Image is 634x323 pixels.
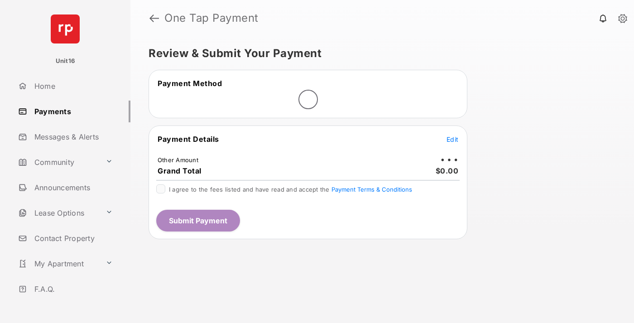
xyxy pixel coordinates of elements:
[447,135,458,144] button: Edit
[158,135,219,144] span: Payment Details
[14,151,102,173] a: Community
[14,177,130,198] a: Announcements
[447,135,458,143] span: Edit
[14,75,130,97] a: Home
[164,13,259,24] strong: One Tap Payment
[51,14,80,43] img: svg+xml;base64,PHN2ZyB4bWxucz0iaHR0cDovL3d3dy53My5vcmcvMjAwMC9zdmciIHdpZHRoPSI2NCIgaGVpZ2h0PSI2NC...
[331,186,412,193] button: I agree to the fees listed and have read and accept the
[14,253,102,275] a: My Apartment
[14,278,130,300] a: F.A.Q.
[14,202,102,224] a: Lease Options
[56,57,75,66] p: Unit16
[14,101,130,122] a: Payments
[157,156,199,164] td: Other Amount
[158,166,202,175] span: Grand Total
[14,126,130,148] a: Messages & Alerts
[149,48,609,59] h5: Review & Submit Your Payment
[14,227,130,249] a: Contact Property
[156,210,240,231] button: Submit Payment
[436,166,459,175] span: $0.00
[158,79,222,88] span: Payment Method
[169,186,412,193] span: I agree to the fees listed and have read and accept the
